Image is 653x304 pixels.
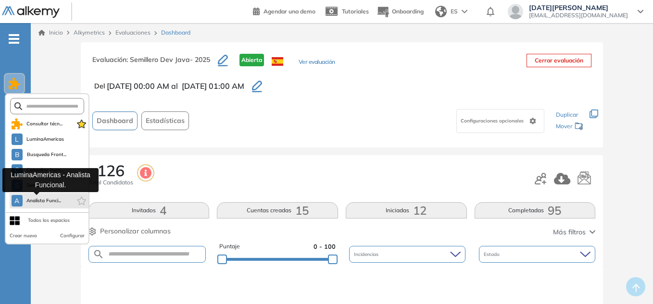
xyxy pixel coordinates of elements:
[26,197,62,205] span: Analista Funci...
[26,151,66,158] span: Busqueda Front...
[346,202,467,219] button: Iniciadas12
[462,10,467,13] img: arrow
[141,111,189,130] button: Estadísticas
[264,8,315,15] span: Agendar una demo
[60,232,85,240] button: Configurar
[182,80,244,92] span: [DATE] 01:00 AM
[392,8,424,15] span: Onboarding
[88,202,210,219] button: Invitados4
[299,58,335,68] button: Ver evaluación
[15,151,20,158] span: B
[556,118,584,136] div: Mover
[92,54,218,74] h3: Evaluación
[2,168,99,192] div: LuminaAmericas - Analista Funcional.
[74,29,105,36] span: Alkymetrics
[475,202,596,219] button: Completadas95
[14,197,19,205] span: A
[342,8,369,15] span: Tutoriales
[88,226,171,236] button: Personalizar columnas
[100,226,171,236] span: Personalizar columnas
[146,116,185,126] span: Estadísticas
[26,120,63,128] span: Consultor técn...
[456,109,544,133] div: Configuraciones opcionales
[354,251,380,258] span: Incidencias
[26,135,64,143] span: LuminaAmericas
[217,202,338,219] button: Cuentas creadas15
[219,242,240,251] span: Puntaje
[553,227,586,237] span: Más filtros
[28,217,70,224] div: Todos los espacios
[97,116,133,126] span: Dashboard
[529,12,628,19] span: [EMAIL_ADDRESS][DOMAIN_NAME]
[161,28,190,37] span: Dashboard
[15,135,19,143] span: L
[529,4,628,12] span: [DATE][PERSON_NAME]
[349,246,465,263] div: Incidencias
[126,55,210,64] span: : Semillero Dev Java- 2025
[377,1,424,22] button: Onboarding
[2,6,60,18] img: Logo
[553,227,595,237] button: Más filtros
[107,80,169,92] span: [DATE] 00:00 AM
[115,29,151,36] a: Evaluaciones
[484,251,502,258] span: Estado
[461,117,526,124] span: Configuraciones opcionales
[451,7,458,16] span: ES
[253,5,315,16] a: Agendar una demo
[314,242,336,251] span: 0 - 100
[9,38,19,40] i: -
[93,248,104,260] img: SEARCH_ALT
[479,246,595,263] div: Estado
[94,81,105,91] span: Del
[97,163,125,178] span: 126
[92,111,138,130] button: Dashboard
[171,80,178,92] span: al
[38,28,63,37] a: Inicio
[239,54,264,66] span: Abierta
[272,57,283,66] img: ESP
[88,178,133,187] span: Total Candidatos
[556,111,578,118] span: Duplicar
[435,6,447,17] img: world
[527,54,591,67] button: Cerrar evaluación
[10,232,37,240] button: Crear nuevo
